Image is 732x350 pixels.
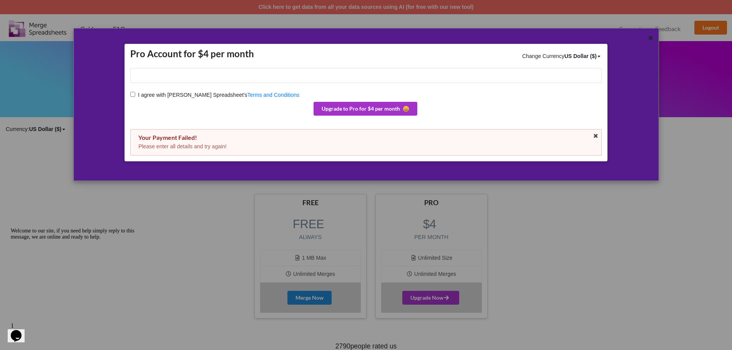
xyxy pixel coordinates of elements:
span: Welcome to our site, if you need help simply reply to this message, we are online and ready to help. [3,3,127,15]
span: smile [400,105,409,112]
div: US Dollar ($) [564,52,597,60]
a: Terms and Conditions [247,92,299,98]
p: Please enter all details and try again! [138,143,594,150]
iframe: chat widget [8,319,32,342]
div: Welcome to our site, if you need help simply reply to this message, we are online and ready to help. [3,3,141,15]
iframe: Secure card payment input frame [133,72,601,79]
button: Upgrade to Pro for $4 per monthsmile [314,102,417,116]
p: Change Currency [522,52,602,60]
h2: Pro Account for $4 per month [130,48,404,60]
div: Your Payment Failed! [138,134,594,141]
iframe: chat widget [8,225,146,315]
span: I agree with [PERSON_NAME] Spreadsheet's [135,92,247,98]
